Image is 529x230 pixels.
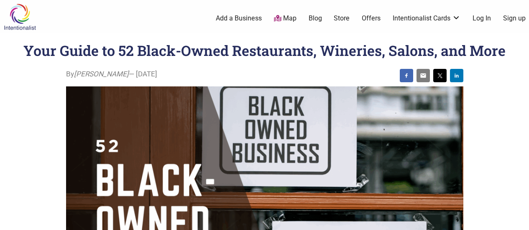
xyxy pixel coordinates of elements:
[216,14,262,23] a: Add a Business
[437,72,443,79] img: twitter sharing button
[393,14,460,23] a: Intentionalist Cards
[23,41,506,60] h1: Your Guide to 52 Black-Owned Restaurants, Wineries, Salons, and More
[66,69,157,80] span: By — [DATE]
[334,14,350,23] a: Store
[453,72,460,79] img: linkedin sharing button
[274,14,296,23] a: Map
[362,14,381,23] a: Offers
[420,72,427,79] img: email sharing button
[473,14,491,23] a: Log In
[403,72,410,79] img: facebook sharing button
[503,14,526,23] a: Sign up
[74,70,129,78] i: [PERSON_NAME]
[309,14,322,23] a: Blog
